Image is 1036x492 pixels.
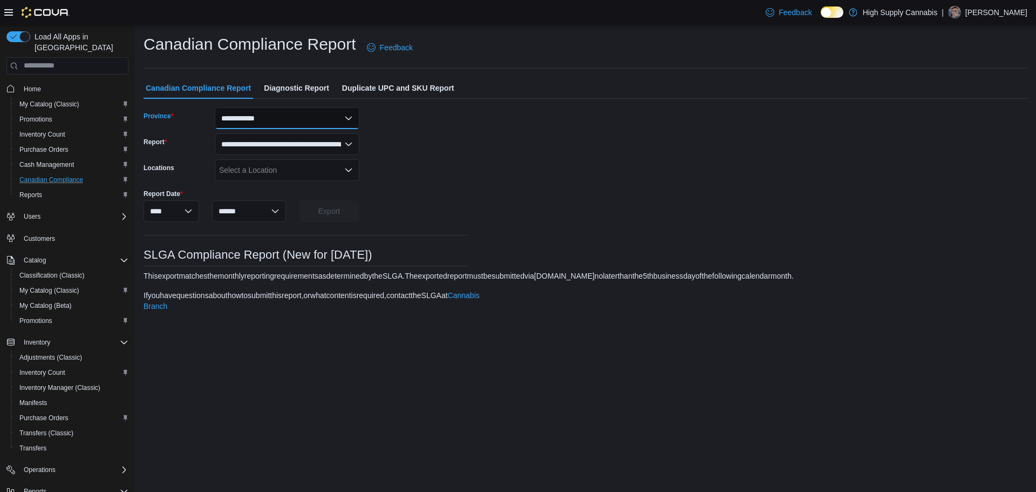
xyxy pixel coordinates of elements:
[15,381,105,394] a: Inventory Manager (Classic)
[30,31,128,53] span: Load All Apps in [GEOGRAPHIC_DATA]
[11,426,133,441] button: Transfers (Classic)
[821,6,843,18] input: Dark Mode
[19,368,65,377] span: Inventory Count
[146,77,251,99] span: Canadian Compliance Report
[144,248,467,261] h3: SLGA Compliance Report (New for [DATE])
[19,191,42,199] span: Reports
[11,142,133,157] button: Purchase Orders
[11,365,133,380] button: Inventory Count
[15,366,128,379] span: Inventory Count
[15,188,46,201] a: Reports
[144,164,174,172] label: Locations
[15,173,128,186] span: Canadian Compliance
[19,83,45,96] a: Home
[15,314,57,327] a: Promotions
[19,232,128,245] span: Customers
[948,6,961,19] div: Andy Froneman-Delawski
[15,351,86,364] a: Adjustments (Classic)
[11,187,133,203] button: Reports
[19,254,128,267] span: Catalog
[11,395,133,410] button: Manifests
[19,130,65,139] span: Inventory Count
[15,299,128,312] span: My Catalog (Beta)
[11,313,133,328] button: Promotions
[15,128,128,141] span: Inventory Count
[15,427,128,440] span: Transfers (Classic)
[24,338,50,347] span: Inventory
[15,128,70,141] a: Inventory Count
[15,396,128,409] span: Manifests
[380,42,413,53] span: Feedback
[11,112,133,127] button: Promotions
[11,410,133,426] button: Purchase Orders
[19,301,72,310] span: My Catalog (Beta)
[15,442,128,455] span: Transfers
[19,399,47,407] span: Manifests
[299,200,359,222] button: Export
[15,427,78,440] a: Transfers (Classic)
[24,256,46,265] span: Catalog
[2,81,133,97] button: Home
[144,290,480,312] div: If you have questions about how to submit this report, or what content is required, contact the S...
[19,210,45,223] button: Users
[24,466,56,474] span: Operations
[19,100,79,109] span: My Catalog (Classic)
[24,212,40,221] span: Users
[15,351,128,364] span: Adjustments (Classic)
[19,160,74,169] span: Cash Management
[11,127,133,142] button: Inventory Count
[942,6,944,19] p: |
[344,166,353,174] button: Open list of options
[15,381,128,394] span: Inventory Manager (Classic)
[342,77,454,99] span: Duplicate UPC and SKU Report
[2,462,133,477] button: Operations
[19,176,83,184] span: Canadian Compliance
[11,97,133,112] button: My Catalog (Classic)
[24,85,41,93] span: Home
[15,284,128,297] span: My Catalog (Classic)
[19,353,82,362] span: Adjustments (Classic)
[2,253,133,268] button: Catalog
[15,158,128,171] span: Cash Management
[15,299,76,312] a: My Catalog (Beta)
[2,231,133,246] button: Customers
[11,283,133,298] button: My Catalog (Classic)
[11,441,133,456] button: Transfers
[2,335,133,350] button: Inventory
[15,113,57,126] a: Promotions
[144,271,794,281] div: This export matches the monthly reporting requirements as determined by the SLGA. The exported re...
[11,350,133,365] button: Adjustments (Classic)
[19,336,54,349] button: Inventory
[363,37,417,58] a: Feedback
[19,444,46,453] span: Transfers
[19,286,79,295] span: My Catalog (Classic)
[965,6,1027,19] p: [PERSON_NAME]
[19,383,100,392] span: Inventory Manager (Classic)
[15,269,89,282] a: Classification (Classic)
[15,396,51,409] a: Manifests
[15,442,51,455] a: Transfers
[15,98,128,111] span: My Catalog (Classic)
[15,269,128,282] span: Classification (Classic)
[15,158,78,171] a: Cash Management
[15,412,128,424] span: Purchase Orders
[15,143,73,156] a: Purchase Orders
[19,429,73,437] span: Transfers (Classic)
[761,2,816,23] a: Feedback
[19,254,50,267] button: Catalog
[19,316,52,325] span: Promotions
[15,366,70,379] a: Inventory Count
[15,173,87,186] a: Canadian Compliance
[15,143,128,156] span: Purchase Orders
[11,298,133,313] button: My Catalog (Beta)
[144,33,356,55] h1: Canadian Compliance Report
[144,291,480,311] a: Cannabis Branch
[2,209,133,224] button: Users
[22,7,70,18] img: Cova
[15,314,128,327] span: Promotions
[19,115,52,124] span: Promotions
[11,380,133,395] button: Inventory Manager (Classic)
[11,157,133,172] button: Cash Management
[144,138,167,146] label: Report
